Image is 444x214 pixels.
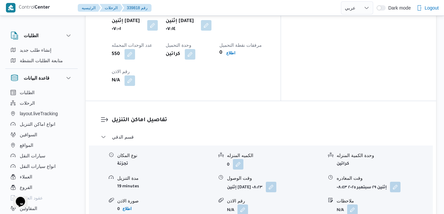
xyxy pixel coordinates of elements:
div: رقم الاذن [227,198,323,204]
div: وحدة الكمية المنزله [337,152,432,159]
span: متابعة الطلبات النشطة [20,57,63,65]
button: Logout [414,1,441,14]
div: الكميه المنزله [227,152,323,159]
span: مرفقات نقطة التحميل [219,42,262,48]
span: رقم الاذن [112,69,130,74]
b: كراتين [166,50,180,58]
button: layout.liveTracking [8,108,75,119]
h3: قاعدة البيانات [24,74,49,82]
b: إثنين [DATE] ٠٧:٠١ [112,17,143,33]
span: سيارات النقل [20,152,45,160]
span: العملاء [20,173,32,181]
button: المواقع [8,140,75,150]
div: وقت الوصول [227,175,323,182]
b: 0 [219,49,222,57]
b: 550 [112,50,120,58]
button: اطلاع [120,205,134,213]
button: الطلبات [8,87,75,98]
b: N/A [227,208,234,213]
button: انواع سيارات النقل [8,161,75,172]
span: عدد الوحدات المحمله [112,42,152,48]
b: اطلاع [123,206,131,211]
b: 0 [117,207,120,212]
button: الرئيسيه [78,4,101,12]
h3: تفاصيل اماكن التنزيل [112,116,421,125]
button: المقاولين [8,203,75,214]
button: الطلبات [11,32,72,40]
button: اطلاع [224,49,238,57]
button: الرحلات [99,4,123,12]
button: قاعدة البيانات [11,74,72,82]
b: إثنين [DATE] ٠٨:٢٣ [227,185,263,190]
b: إثنين [DATE] ٠٧:١٤ [166,17,197,33]
b: تجزئة [117,162,128,166]
button: 339818 رقم [122,4,152,12]
span: الفروع [20,183,32,191]
span: السواقين [20,131,37,139]
span: المواقع [20,141,33,149]
button: الرحلات [8,98,75,108]
span: الطلبات [20,89,35,96]
button: السواقين [8,129,75,140]
div: وقت المغادره [337,175,432,182]
b: كراتين [337,162,349,166]
b: N/A [337,208,344,213]
span: عقود العملاء [20,194,43,202]
div: نوع المكان [117,152,213,159]
span: وحدة التحميل [166,42,191,48]
span: انواع سيارات النقل [20,162,56,170]
h3: الطلبات [24,32,39,40]
span: انواع اماكن التنزيل [20,120,55,128]
button: العملاء [8,172,75,182]
span: المقاولين [20,204,37,212]
div: صورة الاذن [117,198,213,204]
span: Logout [425,4,439,12]
button: انواع اماكن التنزيل [8,119,75,129]
div: ملاحظات [337,198,432,204]
b: N/A [112,77,120,85]
b: Center [35,5,50,11]
b: إثنين ٢٩ سبتمبر ٢٠٢٥ ٠٨:٤٣ [337,185,387,190]
button: قسم الدقي [101,133,421,141]
button: إنشاء طلب جديد [8,45,75,55]
button: متابعة الطلبات النشطة [8,55,75,66]
div: مدة التنزيل [117,175,213,182]
span: الرحلات [20,99,35,107]
b: 0 [227,163,230,167]
span: Dark mode [386,5,411,11]
b: 19 minutes [117,184,139,189]
iframe: chat widget [7,188,28,207]
span: layout.liveTracking [20,110,58,118]
div: الطلبات [5,45,78,68]
button: سيارات النقل [8,150,75,161]
b: اطلاع [226,51,235,55]
span: إنشاء طلب جديد [20,46,51,54]
span: قسم الدقي [112,133,134,141]
button: الفروع [8,182,75,193]
button: عقود العملاء [8,193,75,203]
img: X8yXhbKr1z7QwAAAABJRU5ErkJggg== [6,3,15,13]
